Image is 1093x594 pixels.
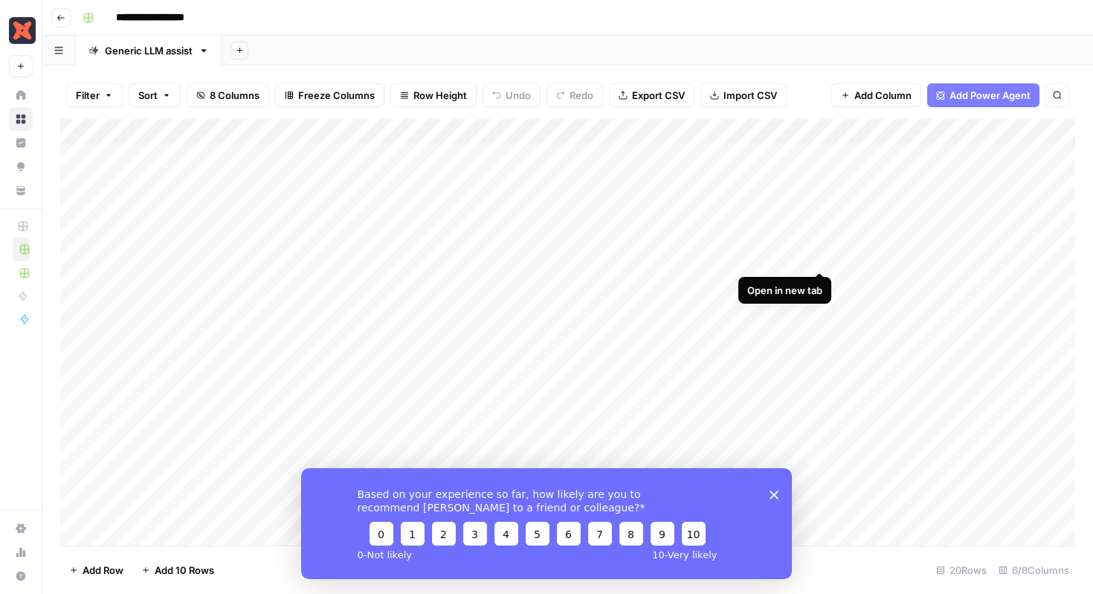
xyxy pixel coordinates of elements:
[949,88,1031,103] span: Add Power Agent
[210,88,259,103] span: 8 Columns
[9,83,33,107] a: Home
[129,83,181,107] button: Sort
[76,88,100,103] span: Filter
[854,88,912,103] span: Add Column
[132,558,223,582] button: Add 10 Rows
[138,88,158,103] span: Sort
[60,558,132,582] button: Add Row
[301,468,792,579] iframe: Survey from AirOps
[83,563,123,578] span: Add Row
[700,83,787,107] button: Import CSV
[9,179,33,202] a: Your Data
[506,88,531,103] span: Undo
[930,558,993,582] div: 20 Rows
[483,83,541,107] button: Undo
[9,107,33,131] a: Browse
[66,83,123,107] button: Filter
[927,83,1039,107] button: Add Power Agent
[413,88,467,103] span: Row Height
[76,36,222,66] a: Generic LLM assist
[9,517,33,540] a: Settings
[723,88,777,103] span: Import CSV
[9,540,33,564] a: Usage
[9,155,33,179] a: Opportunities
[609,83,694,107] button: Export CSV
[155,563,214,578] span: Add 10 Rows
[187,83,269,107] button: 8 Columns
[632,88,685,103] span: Export CSV
[275,83,384,107] button: Freeze Columns
[105,43,193,58] div: Generic LLM assist
[9,17,36,44] img: Marketing - dbt Labs Logo
[298,88,375,103] span: Freeze Columns
[546,83,603,107] button: Redo
[9,131,33,155] a: Insights
[570,88,593,103] span: Redo
[390,83,477,107] button: Row Height
[747,283,822,298] div: Open in new tab
[993,558,1075,582] div: 6/8 Columns
[9,564,33,588] button: Help + Support
[9,12,33,49] button: Workspace: Marketing - dbt Labs
[831,83,921,107] button: Add Column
